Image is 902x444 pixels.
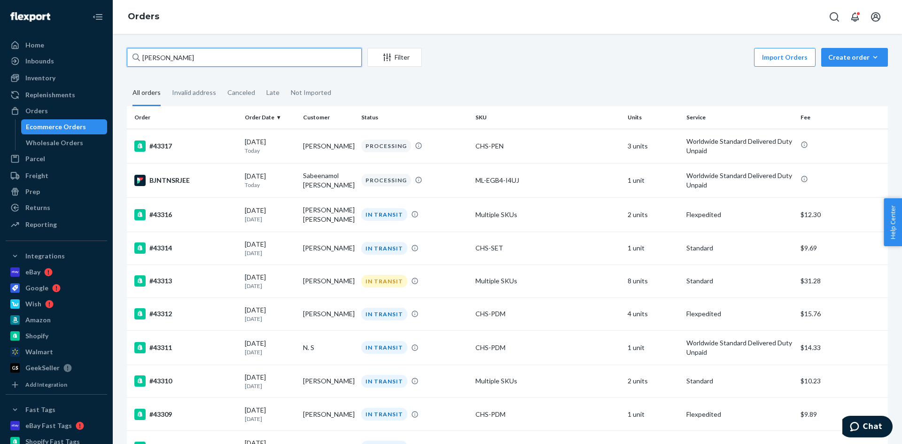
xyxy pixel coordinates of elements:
[25,283,48,293] div: Google
[6,70,107,86] a: Inventory
[21,135,108,150] a: Wholesale Orders
[245,147,295,155] p: Today
[6,103,107,118] a: Orders
[245,171,295,189] div: [DATE]
[686,338,793,357] p: Worldwide Standard Delivered Duty Unpaid
[134,242,237,254] div: #43314
[475,343,620,352] div: CHS-PDM
[26,122,86,132] div: Ecommerce Orders
[134,275,237,287] div: #43313
[25,187,40,196] div: Prep
[846,8,864,26] button: Open notifications
[245,240,295,257] div: [DATE]
[25,56,54,66] div: Inbounds
[25,154,45,164] div: Parcel
[6,418,107,433] a: eBay Fast Tags
[25,405,55,414] div: Fast Tags
[6,168,107,183] a: Freight
[299,163,358,197] td: Sabeenamol [PERSON_NAME]
[884,198,902,246] button: Help Center
[25,363,60,373] div: GeekSeller
[361,408,407,421] div: IN TRANSIT
[128,11,159,22] a: Orders
[245,249,295,257] p: [DATE]
[120,3,167,31] ol: breadcrumbs
[624,197,682,232] td: 2 units
[6,402,107,417] button: Fast Tags
[475,176,620,185] div: ML-EGB4-I4UJ
[358,106,472,129] th: Status
[825,8,844,26] button: Open Search Box
[686,410,793,419] p: Flexpedited
[245,215,295,223] p: [DATE]
[245,282,295,290] p: [DATE]
[472,106,624,129] th: SKU
[25,315,51,325] div: Amazon
[797,330,888,365] td: $14.33
[361,308,407,320] div: IN TRANSIT
[25,421,72,430] div: eBay Fast Tags
[361,208,407,221] div: IN TRANSIT
[624,163,682,197] td: 1 unit
[134,209,237,220] div: #43316
[361,174,411,187] div: PROCESSING
[6,87,107,102] a: Replenishments
[6,328,107,343] a: Shopify
[25,106,48,116] div: Orders
[134,375,237,387] div: #43310
[797,365,888,397] td: $10.23
[134,140,237,152] div: #43317
[25,347,53,357] div: Walmart
[361,140,411,152] div: PROCESSING
[624,106,682,129] th: Units
[361,341,407,354] div: IN TRANSIT
[6,38,107,53] a: Home
[25,299,41,309] div: Wish
[299,129,358,163] td: [PERSON_NAME]
[25,267,40,277] div: eBay
[26,138,83,148] div: Wholesale Orders
[245,315,295,323] p: [DATE]
[624,398,682,431] td: 1 unit
[245,206,295,223] div: [DATE]
[6,249,107,264] button: Integrations
[797,106,888,129] th: Fee
[472,265,624,297] td: Multiple SKUs
[245,373,295,390] div: [DATE]
[88,8,107,26] button: Close Navigation
[828,53,881,62] div: Create order
[6,344,107,359] a: Walmart
[6,184,107,199] a: Prep
[266,80,280,105] div: Late
[245,305,295,323] div: [DATE]
[25,40,44,50] div: Home
[299,365,358,397] td: [PERSON_NAME]
[25,251,65,261] div: Integrations
[797,232,888,265] td: $9.69
[245,405,295,423] div: [DATE]
[299,232,358,265] td: [PERSON_NAME]
[127,48,362,67] input: Search orders
[25,171,48,180] div: Freight
[245,339,295,356] div: [DATE]
[686,137,793,156] p: Worldwide Standard Delivered Duty Unpaid
[475,243,620,253] div: CHS-SET
[245,415,295,423] p: [DATE]
[475,410,620,419] div: CHS-PDM
[245,181,295,189] p: Today
[6,265,107,280] a: eBay
[299,297,358,330] td: [PERSON_NAME]
[25,381,67,389] div: Add Integration
[842,416,893,439] iframe: Opens a widget where you can chat to one of our agents
[368,53,421,62] div: Filter
[127,106,241,129] th: Order
[25,203,50,212] div: Returns
[624,232,682,265] td: 1 unit
[6,151,107,166] a: Parcel
[797,265,888,297] td: $31.28
[6,379,107,390] a: Add Integration
[134,308,237,319] div: #43312
[475,309,620,319] div: CHS-PDM
[6,280,107,296] a: Google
